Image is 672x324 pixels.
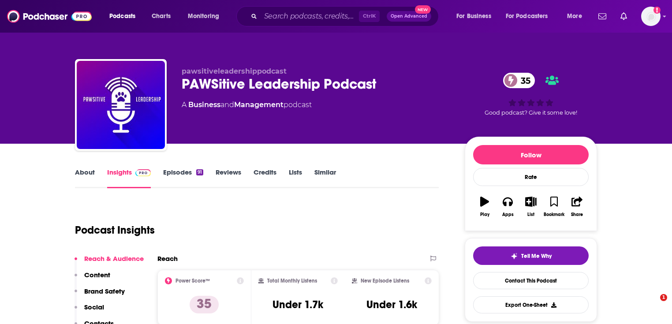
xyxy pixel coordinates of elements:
[254,168,276,188] a: Credits
[512,73,535,88] span: 35
[642,294,663,315] iframe: Intercom live chat
[456,10,491,22] span: For Business
[289,168,302,188] a: Lists
[415,5,431,14] span: New
[175,278,210,284] h2: Power Score™
[261,9,359,23] input: Search podcasts, credits, & more...
[503,73,535,88] a: 35
[84,271,110,279] p: Content
[527,212,534,217] div: List
[521,253,552,260] span: Tell Me Why
[391,14,427,19] span: Open Advanced
[567,10,582,22] span: More
[502,212,514,217] div: Apps
[450,9,502,23] button: open menu
[182,100,312,110] div: A podcast
[473,296,589,313] button: Export One-Sheet
[84,303,104,311] p: Social
[641,7,661,26] img: User Profile
[641,7,661,26] button: Show profile menu
[544,212,564,217] div: Bookmark
[561,9,593,23] button: open menu
[473,145,589,164] button: Follow
[75,223,155,237] h1: Podcast Insights
[216,168,241,188] a: Reviews
[500,9,561,23] button: open menu
[473,272,589,289] a: Contact This Podcast
[566,191,589,223] button: Share
[75,303,104,319] button: Social
[485,109,577,116] span: Good podcast? Give it some love!
[506,10,548,22] span: For Podcasters
[190,296,219,313] p: 35
[157,254,178,263] h2: Reach
[387,11,431,22] button: Open AdvancedNew
[519,191,542,223] button: List
[653,7,661,14] svg: Add a profile image
[188,10,219,22] span: Monitoring
[75,271,110,287] button: Content
[465,67,597,122] div: 35Good podcast? Give it some love!
[152,10,171,22] span: Charts
[267,278,317,284] h2: Total Monthly Listens
[473,191,496,223] button: Play
[617,9,631,24] a: Show notifications dropdown
[595,9,610,24] a: Show notifications dropdown
[135,169,151,176] img: Podchaser Pro
[361,278,409,284] h2: New Episode Listens
[182,9,231,23] button: open menu
[496,191,519,223] button: Apps
[273,298,323,311] h3: Under 1.7k
[480,212,489,217] div: Play
[473,246,589,265] button: tell me why sparkleTell Me Why
[641,7,661,26] span: Logged in as rpearson
[84,287,125,295] p: Brand Safety
[234,101,284,109] a: Management
[7,8,92,25] img: Podchaser - Follow, Share and Rate Podcasts
[542,191,565,223] button: Bookmark
[163,168,203,188] a: Episodes91
[473,168,589,186] div: Rate
[77,61,165,149] img: PAWSitive Leadership Podcast
[84,254,144,263] p: Reach & Audience
[75,168,95,188] a: About
[146,9,176,23] a: Charts
[660,294,667,301] span: 1
[571,212,583,217] div: Share
[220,101,234,109] span: and
[196,169,203,175] div: 91
[511,253,518,260] img: tell me why sparkle
[314,168,336,188] a: Similar
[75,287,125,303] button: Brand Safety
[107,168,151,188] a: InsightsPodchaser Pro
[245,6,447,26] div: Search podcasts, credits, & more...
[188,101,220,109] a: Business
[366,298,417,311] h3: Under 1.6k
[109,10,135,22] span: Podcasts
[182,67,287,75] span: pawsitiveleadershippodcast
[103,9,147,23] button: open menu
[359,11,380,22] span: Ctrl K
[75,254,144,271] button: Reach & Audience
